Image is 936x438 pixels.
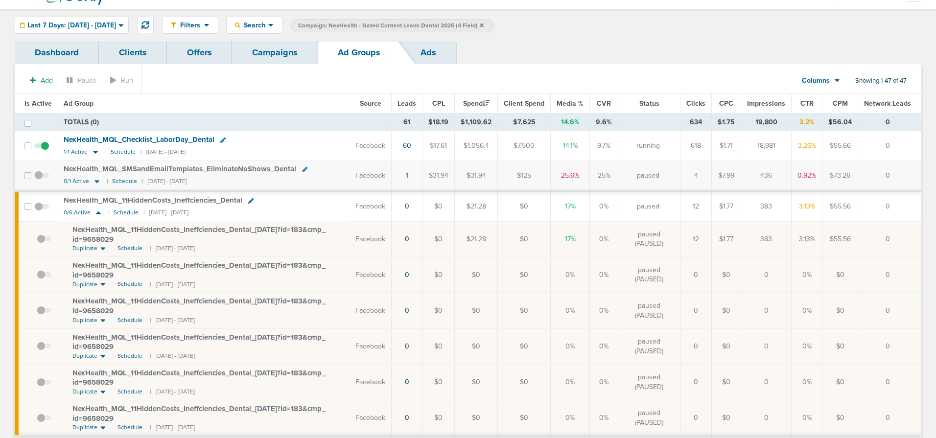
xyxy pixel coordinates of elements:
[822,328,858,364] td: $0
[822,161,858,191] td: $73.26
[833,99,848,108] span: CPM
[455,131,498,161] td: $1,056.4
[117,388,142,396] span: Schedule
[551,400,590,437] td: 0%
[680,221,712,257] td: 12
[792,191,822,221] td: 3.13%
[72,423,97,432] span: Duplicate
[99,41,167,64] a: Clients
[741,400,792,437] td: 0
[72,280,97,289] span: Duplicate
[24,99,52,108] span: Is Active
[686,99,705,108] span: Clicks
[551,131,590,161] td: 14.1%
[858,114,921,131] td: 0
[422,161,455,191] td: $31.94
[72,316,97,324] span: Duplicate
[590,161,618,191] td: 25%
[680,293,712,328] td: 0
[639,99,659,108] span: Status
[590,400,618,437] td: 0%
[712,400,741,437] td: $0
[590,257,618,293] td: 0%
[350,328,392,364] td: Facebook
[350,293,392,328] td: Facebook
[498,161,551,191] td: $125
[551,161,590,191] td: 25.6%
[150,423,195,432] small: | [DATE] - [DATE]
[551,114,590,131] td: 14.6%
[108,209,109,216] small: |
[498,191,551,221] td: $0
[858,293,921,328] td: 0
[637,202,659,211] span: paused
[590,364,618,400] td: 0%
[792,293,822,328] td: 0%
[636,141,660,151] span: running
[422,131,455,161] td: $17.61
[455,293,498,328] td: $0
[64,196,242,205] span: NexHealth_ MQL_ 11HiddenCosts_ Ineffciencies_ Dental
[858,191,921,221] td: 0
[712,221,741,257] td: $1.77
[64,209,91,216] span: 0/6 Active
[792,114,822,131] td: 3.2%
[498,114,551,131] td: $7,625
[551,257,590,293] td: 0%
[712,114,741,131] td: $1.75
[741,161,792,191] td: 436
[167,41,232,64] a: Offers
[741,364,792,400] td: 0
[618,364,680,400] td: paused (PAUSED)
[590,221,618,257] td: 0%
[680,131,712,161] td: 618
[72,404,326,423] span: NexHealth_ MQL_ 11HiddenCosts_ Ineffciencies_ Dental_ [DATE]?id=183&cmp_ id=9658029
[64,148,88,156] span: 1/1 Active
[455,114,498,131] td: $1,109.62
[858,257,921,293] td: 0
[24,73,58,88] button: Add
[712,161,741,191] td: $7.99
[117,244,142,253] span: Schedule
[590,328,618,364] td: 0%
[142,178,187,185] small: | [DATE] - [DATE]
[551,364,590,400] td: 0%
[455,191,498,221] td: $21.28
[318,41,400,64] a: Ad Groups
[422,191,455,221] td: $0
[350,221,392,257] td: Facebook
[350,131,392,161] td: Facebook
[498,257,551,293] td: $0
[792,221,822,257] td: 3.13%
[150,244,195,253] small: | [DATE] - [DATE]
[864,99,911,108] span: Network Leads
[232,41,318,64] a: Campaigns
[405,306,409,315] a: 0
[618,221,680,257] td: paused (PAUSED)
[72,333,326,351] span: NexHealth_ MQL_ 11HiddenCosts_ Ineffciencies_ Dental_ [DATE]?id=183&cmp_ id=9658029
[64,164,296,173] span: NexHealth_ MQL_ SMSandEmailTemplates_ EliminateNoShows_ Dental
[822,400,858,437] td: $0
[590,131,618,161] td: 9.7%
[140,148,186,156] small: | [DATE] - [DATE]
[72,388,97,396] span: Duplicate
[498,221,551,257] td: $0
[405,271,409,279] a: 0
[117,352,142,360] span: Schedule
[392,114,422,131] td: 61
[680,191,712,221] td: 12
[822,257,858,293] td: $0
[800,99,814,108] span: CTR
[590,191,618,221] td: 0%
[405,342,409,350] a: 0
[618,293,680,328] td: paused (PAUSED)
[551,191,590,221] td: 17%
[360,99,381,108] span: Source
[792,328,822,364] td: 0%
[712,131,741,161] td: $1.71
[741,257,792,293] td: 0
[463,99,490,108] span: Spend
[72,261,326,279] span: NexHealth_ MQL_ 11HiddenCosts_ Ineffciencies_ Dental_ [DATE]?id=183&cmp_ id=9658029
[618,257,680,293] td: paused (PAUSED)
[405,378,409,386] a: 0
